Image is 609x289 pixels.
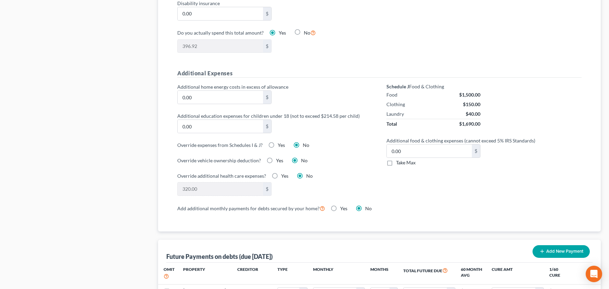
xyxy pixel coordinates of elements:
th: Cure Amt [486,263,549,284]
span: Yes [276,158,283,163]
label: Override expenses from Schedules I & J? [177,141,263,149]
button: Add New Payment [533,245,590,258]
div: $ [263,120,271,133]
label: Do you actually spend this total amount? [177,29,264,36]
input: 0.00 [178,7,263,20]
label: Additional home energy costs in excess of allowance [174,83,376,90]
th: 60 Month Avg [461,263,486,284]
div: $40.00 [466,111,480,117]
label: Add additional monthly payments for debts secured by your home? [177,204,325,212]
input: 0.00 [178,91,263,104]
div: $ [263,7,271,20]
div: Future Payments on debts (due [DATE]) [166,252,273,261]
div: $ [263,183,271,196]
th: Total Future Due [398,263,461,284]
span: No [306,173,313,179]
div: $ [263,91,271,104]
div: Total [386,121,397,127]
strong: Schedule J [386,84,409,89]
label: Additional education expenses for children under 18 (not to exceed $214.58 per child) [174,112,376,120]
label: Override vehicle ownership deduction? [177,157,261,164]
input: 0.00 [178,183,263,196]
th: Omit [158,263,178,284]
span: No [365,205,372,211]
div: Clothing [386,101,405,108]
div: $1,690.00 [459,121,480,127]
span: Yes [278,142,285,148]
th: Creditor [232,263,277,284]
div: $150.00 [463,101,480,108]
th: 1/60 Cure [549,263,565,284]
span: Yes [279,30,286,36]
span: No [304,30,310,36]
span: No [303,142,309,148]
span: Take Max [396,160,416,165]
input: 0.00 [178,120,263,133]
div: Food [386,91,397,98]
div: Laundry [386,111,404,117]
div: Food & Clothing [386,83,481,90]
div: $ [263,40,271,53]
span: Yes [281,173,288,179]
th: Monthly [308,263,371,284]
label: Additional food & clothing expenses (cannot exceed 5% IRS Standards) [383,137,585,144]
input: 0.00 [178,40,263,53]
th: Type [277,263,308,284]
label: Override additional health care expenses? [177,172,266,179]
div: $1,500.00 [459,91,480,98]
span: No [301,158,308,163]
h5: Additional Expenses [177,69,582,78]
input: 0.00 [387,144,472,158]
th: Property [178,263,231,284]
div: $ [472,144,480,158]
span: Yes [340,205,347,211]
div: Open Intercom Messenger [586,266,602,282]
th: Months [370,263,398,284]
